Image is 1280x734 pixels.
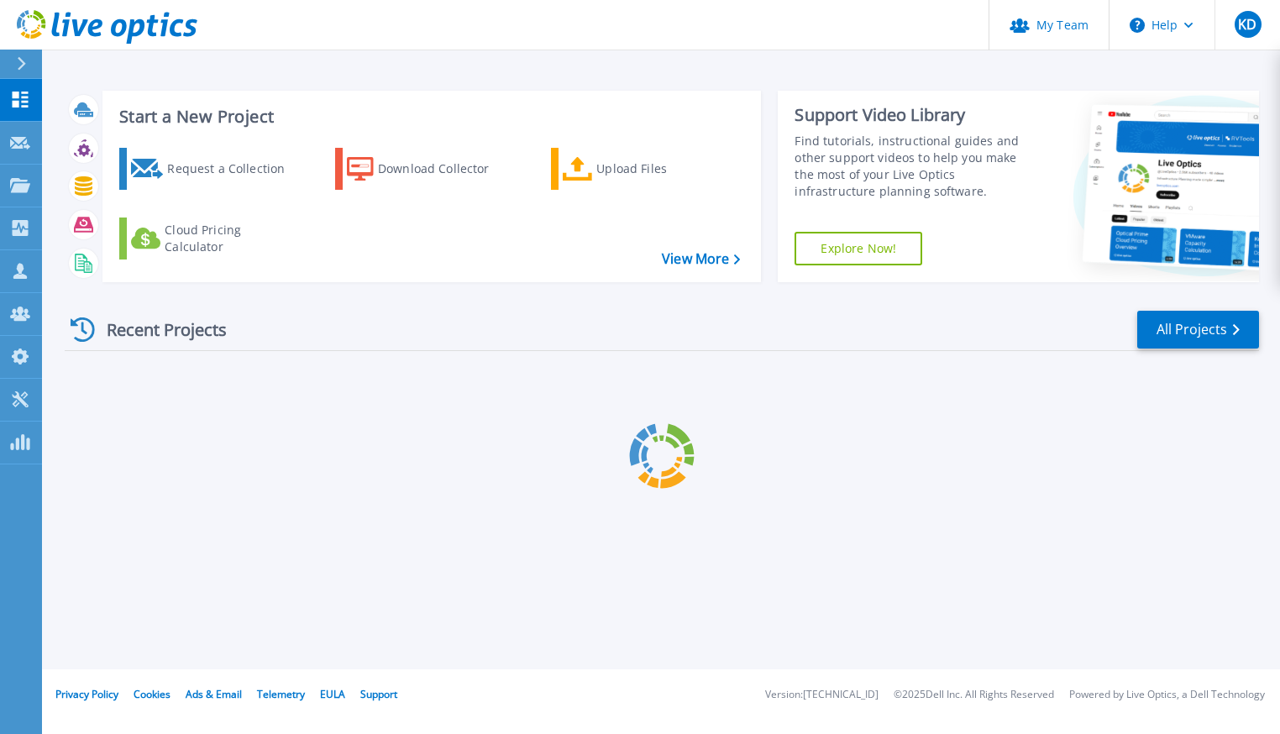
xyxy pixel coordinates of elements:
[165,222,299,255] div: Cloud Pricing Calculator
[186,687,242,701] a: Ads & Email
[335,148,522,190] a: Download Collector
[360,687,397,701] a: Support
[596,152,731,186] div: Upload Files
[1069,689,1265,700] li: Powered by Live Optics, a Dell Technology
[662,251,740,267] a: View More
[1238,18,1256,31] span: KD
[765,689,879,700] li: Version: [TECHNICAL_ID]
[795,232,922,265] a: Explore Now!
[795,104,1036,126] div: Support Video Library
[55,687,118,701] a: Privacy Policy
[134,687,170,701] a: Cookies
[257,687,305,701] a: Telemetry
[378,152,512,186] div: Download Collector
[167,152,302,186] div: Request a Collection
[1137,311,1259,349] a: All Projects
[795,133,1036,200] div: Find tutorials, instructional guides and other support videos to help you make the most of your L...
[119,218,307,260] a: Cloud Pricing Calculator
[551,148,738,190] a: Upload Files
[894,689,1054,700] li: © 2025 Dell Inc. All Rights Reserved
[119,107,740,126] h3: Start a New Project
[119,148,307,190] a: Request a Collection
[320,687,345,701] a: EULA
[65,309,249,350] div: Recent Projects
